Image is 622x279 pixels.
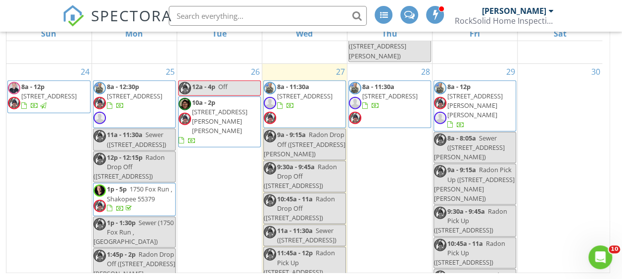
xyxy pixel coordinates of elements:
[21,92,77,100] span: [STREET_ADDRESS]
[349,97,361,109] img: default-user-f0147aede5fd5fa78ca7ade42f37bd4542148d508eef1c3d3ea960f66861d68b.jpg
[264,97,276,109] img: default-user-f0147aede5fd5fa78ca7ade42f37bd4542148d508eef1c3d3ea960f66861d68b.jpg
[294,27,315,41] a: Wednesday
[94,185,106,197] img: 1291.jpg
[468,27,482,41] a: Friday
[349,112,361,124] img: 20241123_194803.jpg
[178,96,261,147] a: 10a - 2p [STREET_ADDRESS][PERSON_NAME][PERSON_NAME]
[481,6,546,16] div: [PERSON_NAME]
[164,64,177,80] a: Go to August 25, 2025
[434,134,446,146] img: 20241123_194803.jpg
[434,239,446,251] img: 20241123_194803.jpg
[218,82,228,91] span: Off
[107,153,143,162] span: 12p - 12:15p
[79,64,92,80] a: Go to August 24, 2025
[94,82,106,94] img: troy06.jpg
[277,82,309,91] span: 8a - 11:30a
[447,207,485,216] span: 9:30a - 9:45a
[107,82,139,91] span: 8a - 12:30p
[264,194,276,207] img: 20241123_194803.jpg
[94,130,106,142] img: 20241123_194803.jpg
[277,248,313,257] span: 11:45a - 12p
[8,97,20,109] img: 20241123_194803.jpg
[107,185,172,212] a: 1p - 5p 1750 Fox Run , Shakopee 55379
[551,27,568,41] a: Saturday
[380,27,399,41] a: Thursday
[434,97,446,109] img: 20241123_194803.jpg
[94,153,165,181] span: Radon Drop Off ([STREET_ADDRESS])
[179,82,191,94] img: 20241123_194803.jpg
[107,130,143,139] span: 11a - 11:30a
[107,218,136,227] span: 1p - 1:30p
[264,130,276,142] img: 20241123_194803.jpg
[277,194,313,203] span: 10:45a - 11a
[94,200,106,212] img: 20241123_194803.jpg
[94,218,106,231] img: 20241123_194803.jpg
[447,239,483,248] span: 10:45a - 11a
[264,248,335,276] span: Radon Pick Up ([STREET_ADDRESS])
[447,92,503,119] span: [STREET_ADDRESS][PERSON_NAME][PERSON_NAME]
[62,5,84,27] img: The Best Home Inspection Software - Spectora
[434,165,515,203] span: Radon Pick Up ([STREET_ADDRESS][PERSON_NAME][PERSON_NAME])
[264,162,337,190] span: Radon Drop Off ([STREET_ADDRESS])
[349,82,361,94] img: troy06.jpg
[264,112,276,124] img: 20241123_194803.jpg
[8,82,20,94] img: pj006.jpg
[93,81,176,129] a: 8a - 12:30p [STREET_ADDRESS]
[277,130,306,139] span: 9a - 9:15a
[107,92,162,100] span: [STREET_ADDRESS]
[277,82,333,110] a: 8a - 11:30a [STREET_ADDRESS]
[504,64,517,80] a: Go to August 29, 2025
[264,248,276,261] img: 20241123_194803.jpg
[107,185,172,203] span: 1750 Fox Run , Shakopee 55379
[179,113,191,125] img: 20241123_194803.jpg
[434,207,446,219] img: 20241123_194803.jpg
[454,16,553,26] div: RockSolid Home Inspections
[192,107,247,135] span: [STREET_ADDRESS][PERSON_NAME][PERSON_NAME]
[93,183,176,216] a: 1p - 5p 1750 Fox Run , Shakopee 55379
[264,130,345,158] span: Radon Drop Off ([STREET_ADDRESS][PERSON_NAME])
[588,245,612,269] iframe: Intercom live chat
[609,245,620,253] span: 10
[434,207,507,234] span: Radon Pick Up ([STREET_ADDRESS])
[169,6,367,26] input: Search everything...
[249,64,262,80] a: Go to August 26, 2025
[94,97,106,109] img: 20241123_194803.jpg
[362,82,394,91] span: 8a - 11:30a
[433,81,516,132] a: 8a - 12p [STREET_ADDRESS][PERSON_NAME][PERSON_NAME]
[94,218,174,246] span: Sewer (1750 Fox Run , [GEOGRAPHIC_DATA])
[277,162,315,171] span: 9:30a - 9:45a
[21,82,45,91] span: 8a - 12p
[179,98,191,110] img: img_7608.jpeg
[192,82,215,91] span: 12a - 4p
[447,82,471,91] span: 8a - 12p
[589,64,602,80] a: Go to August 30, 2025
[94,250,106,262] img: 20241123_194803.jpg
[447,134,476,142] span: 8a - 8:05a
[434,239,505,267] span: Radon Pick Up ([STREET_ADDRESS])
[348,81,431,129] a: 8a - 11:30a [STREET_ADDRESS]
[447,82,503,129] a: 8a - 12p [STREET_ADDRESS][PERSON_NAME][PERSON_NAME]
[447,165,476,174] span: 9a - 9:15a
[419,64,432,80] a: Go to August 28, 2025
[94,112,106,124] img: default-user-f0147aede5fd5fa78ca7ade42f37bd4542148d508eef1c3d3ea960f66861d68b.jpg
[264,82,276,94] img: troy06.jpg
[434,112,446,124] img: default-user-f0147aede5fd5fa78ca7ade42f37bd4542148d508eef1c3d3ea960f66861d68b.jpg
[277,92,333,100] span: [STREET_ADDRESS]
[94,153,106,165] img: 20241123_194803.jpg
[264,194,335,222] span: Radon Drop Off ([STREET_ADDRESS])
[107,250,136,259] span: 1:45p - 2p
[362,82,418,110] a: 8a - 11:30a [STREET_ADDRESS]
[179,98,247,145] a: 10a - 2p [STREET_ADDRESS][PERSON_NAME][PERSON_NAME]
[434,134,505,161] span: Sewer ([STREET_ADDRESS][PERSON_NAME])
[107,185,127,193] span: 1p - 5p
[107,82,162,110] a: 8a - 12:30p [STREET_ADDRESS]
[107,130,166,148] span: Sewer ([STREET_ADDRESS])
[21,82,77,110] a: 8a - 12p [STREET_ADDRESS]
[362,92,418,100] span: [STREET_ADDRESS]
[210,27,229,41] a: Tuesday
[264,162,276,175] img: 20241123_194803.jpg
[264,226,276,238] img: 20241123_194803.jpg
[277,226,336,244] span: Sewer ([STREET_ADDRESS])
[192,98,215,107] span: 10a - 2p
[349,23,422,60] span: Radon Drop Off ([STREET_ADDRESS][PERSON_NAME])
